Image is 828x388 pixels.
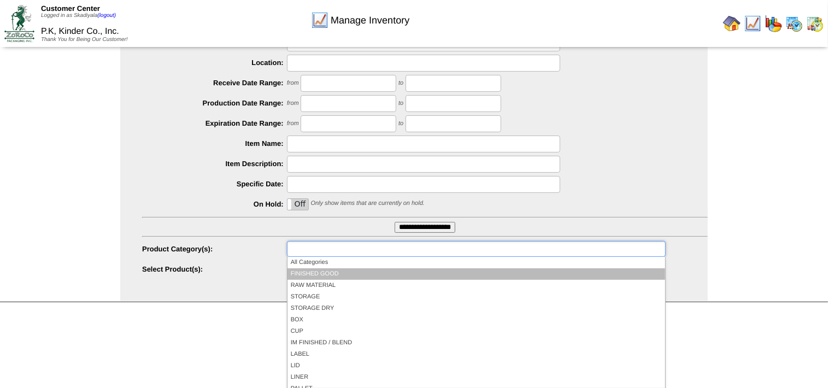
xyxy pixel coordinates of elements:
li: LABEL [287,349,665,360]
span: P.K, Kinder Co., Inc. [41,27,119,36]
img: home.gif [723,15,741,32]
label: Expiration Date Range: [142,119,287,127]
span: to [398,80,403,87]
span: Only show items that are currently on hold. [310,201,424,207]
li: STORAGE [287,291,665,303]
label: Production Date Range: [142,99,287,107]
img: calendarinout.gif [806,15,824,32]
span: from [287,101,299,107]
span: to [398,101,403,107]
li: FINISHED GOOD [287,268,665,280]
label: Location: [142,58,287,67]
span: Customer Center [41,4,100,13]
label: Receive Date Range: [142,79,287,87]
label: Item Description: [142,160,287,168]
div: Please Wait [142,261,708,304]
li: All Categories [287,257,665,268]
img: ZoRoCo_Logo(Green%26Foil)%20jpg.webp [4,5,34,42]
li: BOX [287,314,665,326]
label: Select Product(s): [142,265,287,273]
label: Item Name: [142,139,287,148]
img: graph.gif [765,15,782,32]
img: calendarprod.gif [785,15,803,32]
li: LID [287,360,665,372]
li: IM FINISHED / BLEND [287,337,665,349]
li: LINER [287,372,665,383]
span: from [287,121,299,127]
a: (logout) [97,13,116,19]
li: STORAGE DRY [287,303,665,314]
img: line_graph.gif [744,15,761,32]
div: OnOff [287,198,309,210]
label: On Hold: [142,200,287,208]
li: RAW MATERIAL [287,280,665,291]
label: Off [287,199,308,210]
span: Logged in as Skadiyala [41,13,116,19]
img: line_graph.gif [311,11,328,29]
span: to [398,121,403,127]
span: from [287,80,299,87]
li: CUP [287,326,665,337]
span: Thank You for Being Our Customer! [41,37,128,43]
label: Specific Date: [142,180,287,188]
label: Product Category(s): [142,245,287,253]
span: Manage Inventory [331,15,409,26]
